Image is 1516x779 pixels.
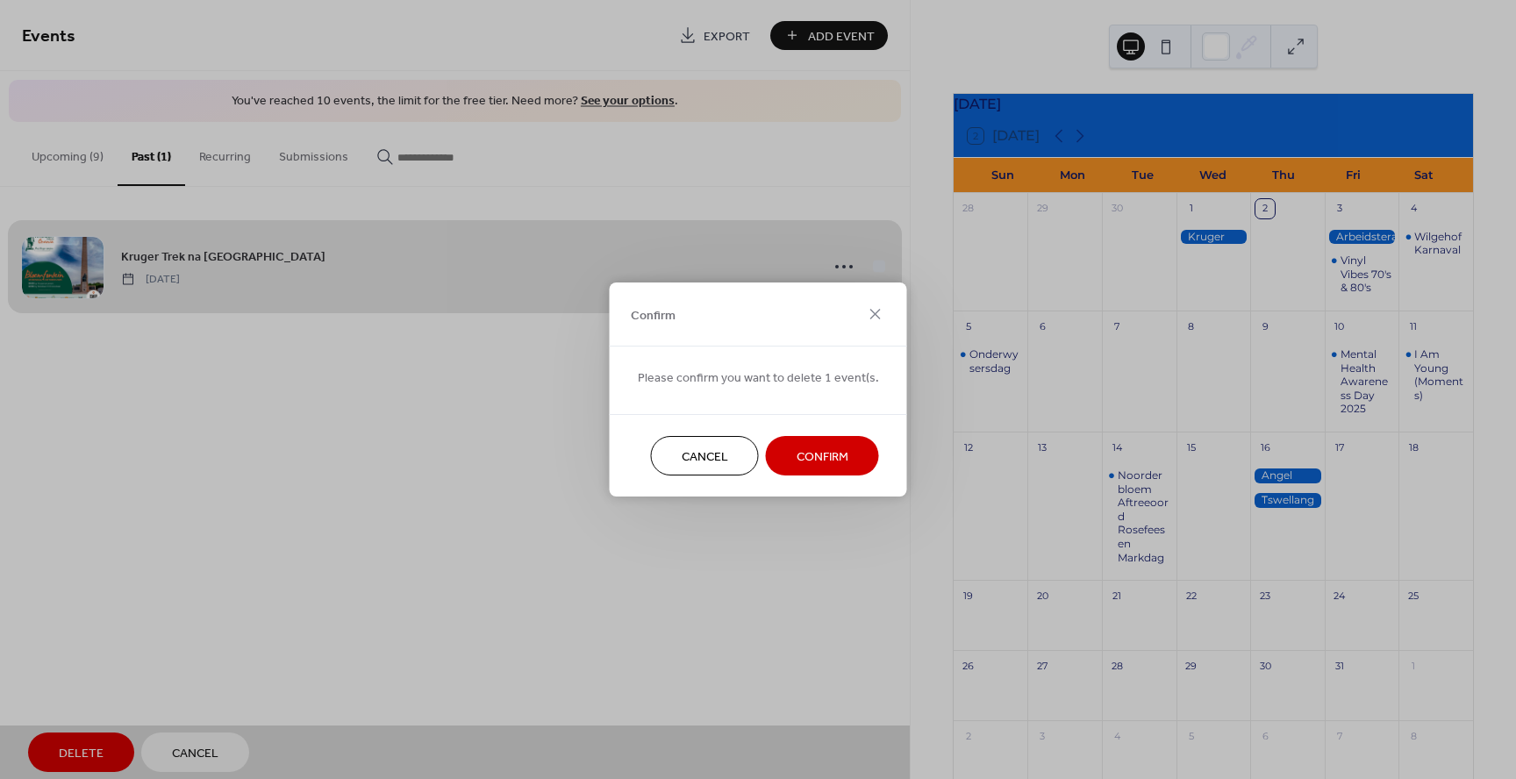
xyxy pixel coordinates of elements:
span: Confirm [631,306,676,325]
button: Cancel [651,436,759,475]
span: Cancel [682,448,728,467]
button: Confirm [766,436,879,475]
span: Please confirm you want to delete 1 event(s. [638,369,879,388]
span: Confirm [797,448,848,467]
